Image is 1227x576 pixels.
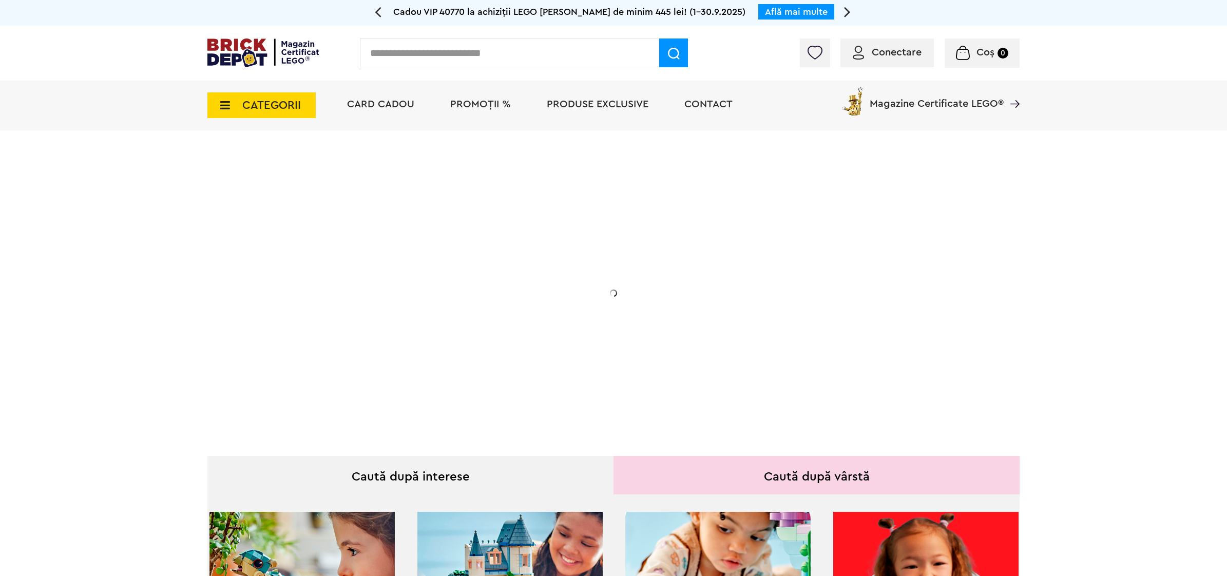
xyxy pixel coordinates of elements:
span: Cadou VIP 40770 la achiziții LEGO [PERSON_NAME] de minim 445 lei! (1-30.9.2025) [393,7,745,16]
a: Contact [684,99,733,109]
a: Conectare [853,47,922,57]
span: Magazine Certificate LEGO® [870,85,1004,109]
a: Află mai multe [765,7,828,16]
span: Conectare [872,47,922,57]
span: Coș [976,47,994,57]
span: CATEGORII [242,100,301,111]
a: PROMOȚII % [450,99,511,109]
div: Explorează [280,346,486,359]
h1: 20% Reducere! [280,233,486,270]
div: Caută după interese [207,456,613,494]
div: Caută după vârstă [613,456,1020,494]
a: Produse exclusive [547,99,648,109]
h2: La două seturi LEGO de adulți achiziționate din selecție! În perioada 12 - [DATE]! [280,280,486,323]
small: 0 [998,48,1008,59]
a: Card Cadou [347,99,414,109]
a: Magazine Certificate LEGO® [1004,85,1020,95]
